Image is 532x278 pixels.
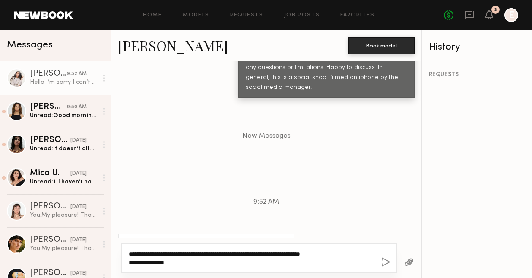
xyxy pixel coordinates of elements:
div: [PERSON_NAME] [30,236,70,244]
a: Home [143,13,162,18]
div: REQUESTS [429,72,526,78]
button: Book model [348,37,415,54]
div: [PERSON_NAME] [30,103,67,111]
a: Favorites [340,13,374,18]
div: Unread: 1. I haven’t had any professional color services in the last five years. My hair has stay... [30,178,98,186]
div: [PERSON_NAME] [30,202,70,211]
div: Hello I’m sorry I can’t do perpetuity unfortunately. Thank you for thinking of me❤️ [30,78,98,86]
div: You: My pleasure! Thank you for the heads up! [30,211,98,219]
div: [DATE] [70,203,87,211]
div: [DATE] [70,136,87,145]
a: Requests [230,13,263,18]
div: [DATE] [70,170,87,178]
a: Book model [348,41,415,49]
div: 9:50 AM [67,103,87,111]
a: [PERSON_NAME] [118,36,228,55]
div: 9:52 AM [67,70,87,78]
div: Hi [PERSON_NAME], yes. Please let me know if you have any questions or limitations. Happy to disc... [246,54,407,93]
div: [DATE] [70,236,87,244]
a: Job Posts [284,13,320,18]
div: Mica U. [30,169,70,178]
div: Unread: Good morning! Thank you so much for reaching back and for your kindness , I truly appreci... [30,111,98,120]
span: 9:52 AM [253,199,279,206]
div: History [429,42,526,52]
div: 2 [494,8,497,13]
span: Messages [7,40,53,50]
div: Unread: It doesn’t allow me to send videos on here [30,145,98,153]
div: [PERSON_NAME] [30,269,70,278]
div: [PERSON_NAME] [30,136,70,145]
div: You: My pleasure! Thank you for the heads up! [30,244,98,253]
a: Models [183,13,209,18]
div: [PERSON_NAME] [30,69,67,78]
a: E [504,8,518,22]
span: New Messages [242,133,291,140]
div: [DATE] [70,269,87,278]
